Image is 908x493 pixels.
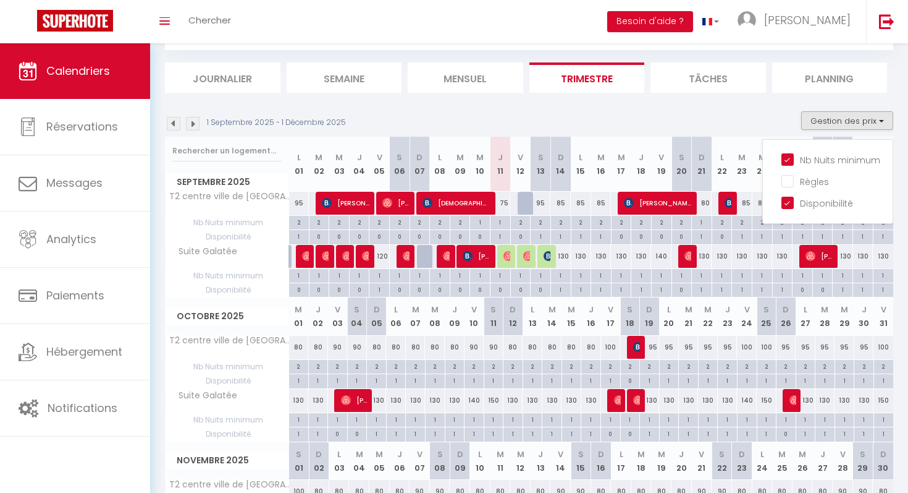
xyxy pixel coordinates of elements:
[46,119,118,134] span: Réservations
[416,152,422,163] abbr: D
[430,283,450,295] div: 0
[631,230,651,242] div: 0
[490,283,510,295] div: 0
[425,298,445,335] th: 08
[712,283,732,295] div: 1
[329,230,349,242] div: 0
[652,283,671,295] div: 1
[611,137,631,192] th: 17
[410,283,430,295] div: 0
[511,269,531,281] div: 1
[752,269,772,281] div: 1
[523,298,542,335] th: 13
[699,152,705,163] abbr: D
[732,245,752,268] div: 130
[430,137,450,192] th: 08
[704,304,712,315] abbr: M
[772,137,792,192] th: 25
[397,152,402,163] abbr: S
[48,400,117,416] span: Notifications
[374,304,380,315] abbr: D
[652,269,671,281] div: 1
[309,137,329,192] th: 02
[511,283,531,295] div: 0
[789,388,796,412] span: [PERSON_NAME]
[367,298,387,335] th: 05
[165,62,280,93] li: Journalier
[568,304,575,315] abbr: M
[764,12,851,28] span: [PERSON_NAME]
[390,230,410,242] div: 0
[335,152,343,163] abbr: M
[612,269,631,281] div: 1
[470,283,490,295] div: 0
[408,62,523,93] li: Mensuel
[470,137,490,192] th: 10
[511,230,531,242] div: 0
[752,245,773,268] div: 130
[776,298,796,335] th: 26
[390,269,410,281] div: 1
[322,191,369,215] span: [PERSON_NAME]
[386,298,406,335] th: 06
[350,283,369,295] div: 0
[792,269,812,281] div: 1
[873,230,893,242] div: 1
[650,62,766,93] li: Tâches
[612,230,631,242] div: 0
[631,245,652,268] div: 130
[37,10,113,32] img: Super Booking
[410,216,430,228] div: 2
[732,216,752,228] div: 2
[349,137,369,192] th: 04
[853,137,873,192] th: 29
[792,137,813,192] th: 26
[692,269,712,281] div: 1
[394,304,398,315] abbr: L
[752,192,773,215] div: 85
[410,230,430,242] div: 0
[297,152,301,163] abbr: L
[542,298,562,335] th: 14
[341,388,368,412] span: [PERSON_NAME]
[172,140,282,162] input: Rechercher un logement...
[369,216,389,228] div: 2
[581,298,601,335] th: 16
[166,173,288,191] span: Septembre 2025
[511,216,531,228] div: 2
[450,269,470,281] div: 1
[833,230,852,242] div: 1
[369,245,390,268] div: 120
[430,230,450,242] div: 0
[410,269,430,281] div: 1
[390,137,410,192] th: 06
[879,14,894,29] img: logout
[490,269,510,281] div: 1
[46,175,103,191] span: Messages
[350,269,369,281] div: 1
[549,304,556,315] abbr: M
[46,288,104,303] span: Paiements
[510,137,531,192] th: 12
[551,216,571,228] div: 2
[529,62,645,93] li: Trimestre
[624,191,692,215] span: [PERSON_NAME]
[658,152,664,163] abbr: V
[612,283,631,295] div: 1
[607,11,693,32] button: Besoin d'aide ?
[679,152,684,163] abbr: S
[873,269,893,281] div: 1
[589,304,594,315] abbr: J
[744,304,750,315] abbr: V
[490,230,510,242] div: 1
[692,192,712,215] div: 80
[652,230,671,242] div: 0
[853,283,873,295] div: 1
[490,304,496,315] abbr: S
[322,244,329,268] span: [PERSON_NAME]
[369,137,390,192] th: 05
[523,244,530,268] span: [PERSON_NAME]
[725,304,730,315] abbr: J
[551,283,571,295] div: 1
[342,244,349,268] span: Gaelle Le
